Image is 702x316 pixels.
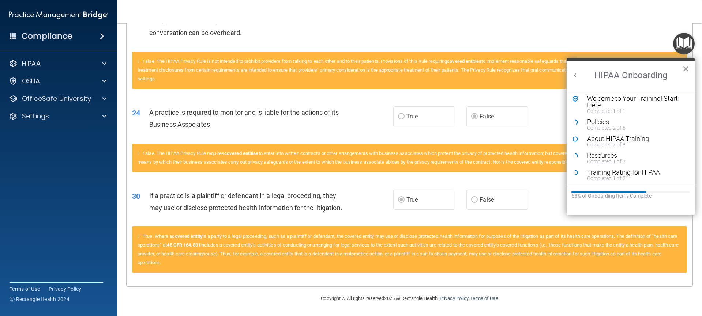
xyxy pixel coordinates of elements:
div: 63% of Onboarding Items Complete [571,193,690,199]
span: False [480,196,494,203]
a: OfficeSafe University [9,94,106,103]
div: Copyright © All rights reserved 2025 @ Rectangle Health | | [276,287,543,310]
span: Ⓒ Rectangle Health 2024 [10,296,70,303]
span: False. The HIPAA Privacy Rule requires to enter into written contracts or other arrangements with... [138,151,675,165]
div: Completed 1 of 3 [587,159,680,164]
span: False. The HIPAA Privacy Rule is not intended to prohibit providers from talking to each other an... [138,58,679,81]
span: Healthcare providers may not engage in confidential conversations with patients or other provider... [149,5,346,37]
p: Settings [22,112,49,121]
span: 30 [132,192,140,201]
a: Settings [9,112,106,121]
div: Completed 2 of 5 [587,125,680,130]
span: If a practice is a plaintiff or defendant in a legal proceeding, they may use or disclose protect... [149,192,342,212]
div: Resources [587,152,680,159]
span: A practice is required to monitor and is liable for the actions of its Business Associates [149,108,339,128]
div: Training Rating for HIPAA [587,169,680,176]
a: Privacy Policy [440,296,469,301]
span: True. Where a is a party to a legal proceeding, such as a plaintiff or defendant, the covered ent... [138,233,679,265]
div: Completed 7 of 8 [587,142,680,147]
button: Welcome to Your Training! Start HereCompleted 1 of 1 [583,95,680,114]
a: Terms of Use [10,285,40,293]
p: OSHA [22,77,40,85]
input: False [471,114,478,119]
span: 24 [132,108,140,117]
div: Completed 1 of 1 [587,108,680,114]
a: HIPAA [9,59,106,68]
a: OSHA [9,77,106,85]
span: True [406,113,418,120]
div: Completed 1 of 2 [587,176,680,181]
a: covered entities [447,58,481,64]
div: Policies [587,119,680,125]
a: Terms of Use [470,296,498,301]
h2: HIPAA Onboarding [567,61,695,91]
p: HIPAA [22,59,41,68]
p: OfficeSafe University [22,94,91,103]
button: PoliciesCompleted 2 of 5 [583,119,680,130]
div: About HIPAA Training [587,136,680,142]
div: Resource Center [567,58,695,215]
span: True [406,196,418,203]
button: Close [682,63,689,75]
a: covered entities [224,151,259,156]
button: ResourcesCompleted 1 of 3 [583,152,680,164]
input: False [471,197,478,203]
a: covered entity [172,233,202,239]
button: About HIPAA TrainingCompleted 7 of 8 [583,136,680,147]
input: True [398,114,405,119]
button: Training Rating for HIPAACompleted 1 of 2 [583,169,680,181]
span: False [480,113,494,120]
a: Privacy Policy [49,285,82,293]
input: True [398,197,405,203]
img: PMB logo [9,8,108,22]
button: Back to Resource Center Home [572,72,579,79]
a: 45 CFR 164.501 [167,242,200,248]
button: Open Resource Center [673,33,695,54]
div: Welcome to Your Training! Start Here [587,95,680,108]
h4: Compliance [22,31,72,41]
